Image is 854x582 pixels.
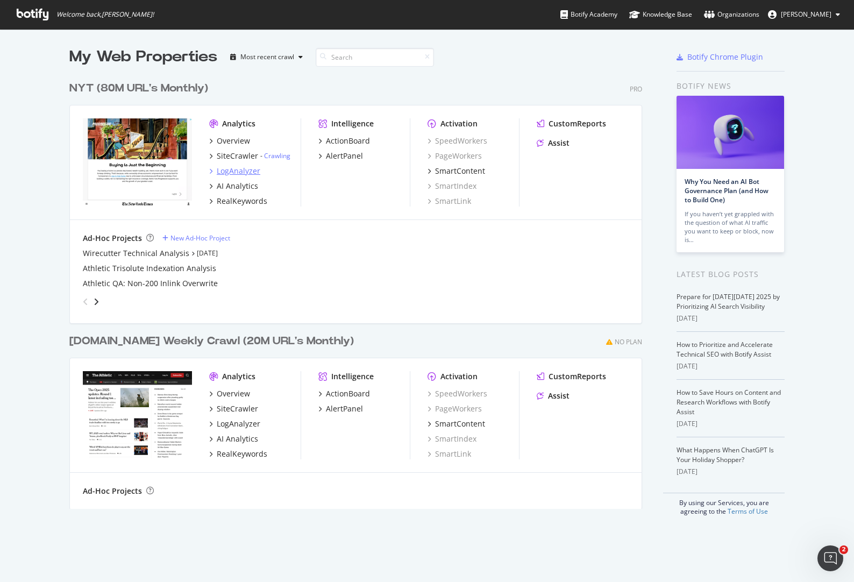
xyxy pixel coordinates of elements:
input: Search [316,48,434,67]
div: CustomReports [549,118,606,129]
a: [DOMAIN_NAME] Weekly Crawl (20M URL's Monthly) [69,333,358,349]
div: angle-right [92,296,100,307]
div: RealKeywords [217,449,267,459]
a: NYT (80M URL's Monthly) [69,81,212,96]
div: RealKeywords [217,196,267,207]
a: AI Analytics [209,181,258,191]
a: SmartContent [428,418,485,429]
div: AlertPanel [326,151,363,161]
a: Assist [537,391,570,401]
a: SpeedWorkers [428,136,487,146]
div: Activation [440,371,478,382]
div: Pro [630,84,642,94]
div: - [260,151,290,160]
div: Botify Academy [560,9,617,20]
a: ActionBoard [318,136,370,146]
a: Assist [537,138,570,148]
div: Knowledge Base [629,9,692,20]
div: Botify Chrome Plugin [687,52,763,62]
a: SpeedWorkers [428,388,487,399]
a: SiteCrawler [209,403,258,414]
div: NYT (80M URL's Monthly) [69,81,208,96]
div: AlertPanel [326,403,363,414]
a: RealKeywords [209,449,267,459]
div: ActionBoard [326,136,370,146]
span: Welcome back, [PERSON_NAME] ! [56,10,154,19]
a: Athletic Trisolute Indexation Analysis [83,263,216,274]
a: New Ad-Hoc Project [162,233,230,243]
div: New Ad-Hoc Project [170,233,230,243]
div: Ad-Hoc Projects [83,233,142,244]
div: [DATE] [677,419,785,429]
div: SiteCrawler [217,151,258,161]
iframe: Intercom live chat [817,545,843,571]
div: Athletic QA: Non-200 Inlink Overwrite [83,278,218,289]
div: Latest Blog Posts [677,268,785,280]
img: theathletic.com [83,371,192,458]
div: grid [69,68,651,509]
a: SiteCrawler- Crawling [209,151,290,161]
a: AlertPanel [318,403,363,414]
a: AlertPanel [318,151,363,161]
div: Most recent crawl [240,54,294,60]
div: Analytics [222,371,255,382]
div: [DOMAIN_NAME] Weekly Crawl (20M URL's Monthly) [69,333,354,349]
div: Assist [548,138,570,148]
a: SmartIndex [428,181,476,191]
a: CustomReports [537,118,606,129]
div: SmartContent [435,166,485,176]
a: ActionBoard [318,388,370,399]
div: Activation [440,118,478,129]
div: SiteCrawler [217,403,258,414]
div: SmartContent [435,418,485,429]
div: Organizations [704,9,759,20]
div: AI Analytics [217,434,258,444]
div: By using our Services, you are agreeing to the [663,493,785,516]
a: PageWorkers [428,403,482,414]
a: Overview [209,136,250,146]
div: ActionBoard [326,388,370,399]
div: My Web Properties [69,46,217,68]
span: Justin Heideman [781,10,831,19]
button: Most recent crawl [226,48,307,66]
a: Wirecutter Technical Analysis [83,248,189,259]
a: What Happens When ChatGPT Is Your Holiday Shopper? [677,445,774,464]
a: How to Save Hours on Content and Research Workflows with Botify Assist [677,388,781,416]
div: If you haven’t yet grappled with the question of what AI traffic you want to keep or block, now is… [685,210,776,244]
div: Overview [217,388,250,399]
div: angle-left [79,293,92,310]
div: [DATE] [677,361,785,371]
a: Terms of Use [728,507,768,516]
span: 2 [839,545,848,554]
a: Prepare for [DATE][DATE] 2025 by Prioritizing AI Search Visibility [677,292,780,311]
div: LogAnalyzer [217,166,260,176]
img: nytimes.com [83,118,192,205]
a: SmartContent [428,166,485,176]
div: [DATE] [677,314,785,323]
div: Assist [548,391,570,401]
a: PageWorkers [428,151,482,161]
a: SmartLink [428,449,471,459]
a: LogAnalyzer [209,418,260,429]
a: Overview [209,388,250,399]
div: Botify news [677,80,785,92]
div: Ad-Hoc Projects [83,486,142,496]
div: Intelligence [331,371,374,382]
div: No Plan [615,337,642,346]
div: LogAnalyzer [217,418,260,429]
div: AI Analytics [217,181,258,191]
div: Overview [217,136,250,146]
div: CustomReports [549,371,606,382]
button: [PERSON_NAME] [759,6,849,23]
a: SmartLink [428,196,471,207]
a: SmartIndex [428,434,476,444]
